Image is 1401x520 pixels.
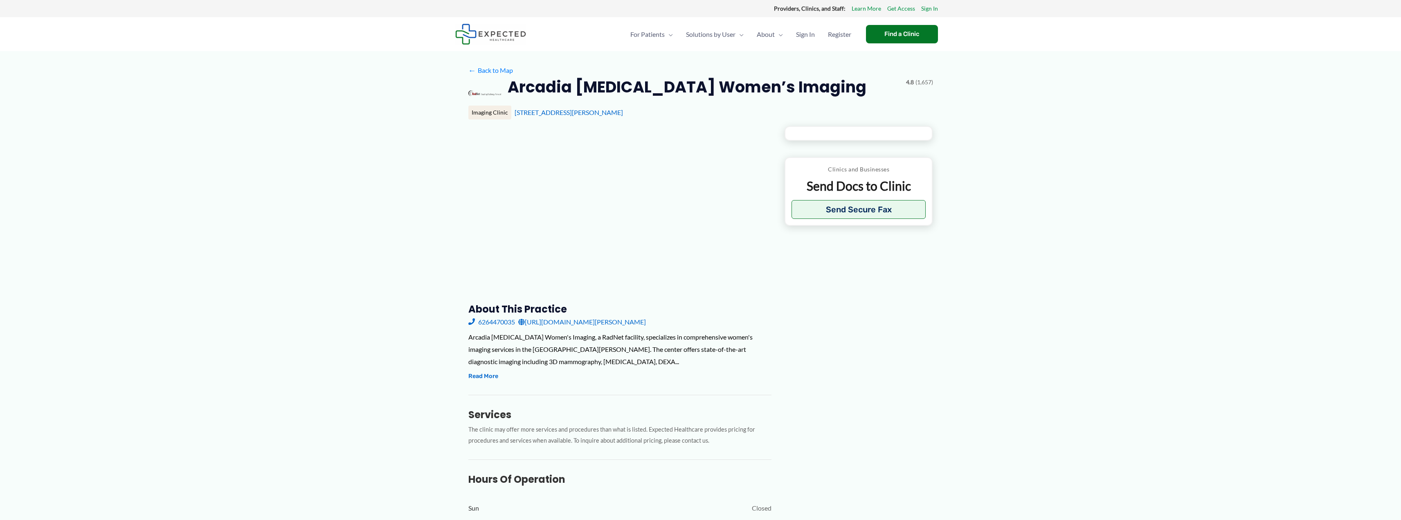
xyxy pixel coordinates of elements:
[774,5,846,12] strong: Providers, Clinics, and Staff:
[468,371,498,381] button: Read More
[624,20,858,49] nav: Primary Site Navigation
[468,303,771,315] h3: About this practice
[679,20,750,49] a: Solutions by UserMenu Toggle
[630,20,665,49] span: For Patients
[828,20,851,49] span: Register
[887,3,915,14] a: Get Access
[796,20,815,49] span: Sign In
[852,3,881,14] a: Learn More
[468,502,479,514] span: Sun
[468,331,771,367] div: Arcadia [MEDICAL_DATA] Women's Imaging, a RadNet facility, specializes in comprehensive women's i...
[752,502,771,514] span: Closed
[624,20,679,49] a: For PatientsMenu Toggle
[921,3,938,14] a: Sign In
[792,164,926,175] p: Clinics and Businesses
[508,77,866,97] h2: Arcadia [MEDICAL_DATA] Women’s Imaging
[915,77,933,88] span: (1,657)
[750,20,789,49] a: AboutMenu Toggle
[515,108,623,116] a: [STREET_ADDRESS][PERSON_NAME]
[455,24,526,45] img: Expected Healthcare Logo - side, dark font, small
[866,25,938,43] a: Find a Clinic
[468,66,476,74] span: ←
[789,20,821,49] a: Sign In
[665,20,673,49] span: Menu Toggle
[468,473,771,486] h3: Hours of Operation
[468,64,513,77] a: ←Back to Map
[757,20,775,49] span: About
[906,77,914,88] span: 4.8
[686,20,735,49] span: Solutions by User
[792,200,926,219] button: Send Secure Fax
[775,20,783,49] span: Menu Toggle
[468,316,515,328] a: 6264470035
[735,20,744,49] span: Menu Toggle
[792,178,926,194] p: Send Docs to Clinic
[821,20,858,49] a: Register
[468,408,771,421] h3: Services
[468,424,771,446] p: The clinic may offer more services and procedures than what is listed. Expected Healthcare provid...
[518,316,646,328] a: [URL][DOMAIN_NAME][PERSON_NAME]
[468,106,511,119] div: Imaging Clinic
